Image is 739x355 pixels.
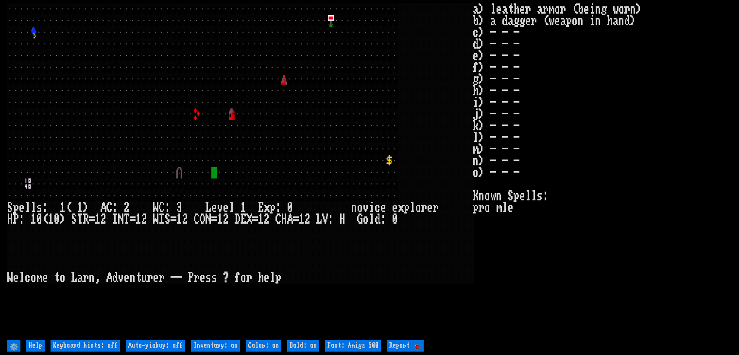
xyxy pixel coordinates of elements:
div: h [258,272,264,284]
input: Inventory: on [191,340,240,352]
div: A [287,213,293,225]
input: Auto-pickup: off [126,340,185,352]
div: 1 [136,213,141,225]
div: P [13,213,19,225]
div: e [153,272,159,284]
div: 2 [305,213,310,225]
div: s [36,202,42,213]
div: - [171,272,176,284]
div: o [60,272,66,284]
div: A [101,202,106,213]
div: 2 [101,213,106,225]
div: 1 [176,213,182,225]
div: t [136,272,141,284]
div: L [206,202,211,213]
div: p [404,202,410,213]
div: f [235,272,241,284]
input: ⚙️ [7,340,20,352]
div: : [165,202,171,213]
div: p [275,272,281,284]
div: r [433,202,439,213]
div: s [211,272,217,284]
div: n [351,202,357,213]
div: 1 [217,213,223,225]
div: N [118,213,124,225]
div: , [95,272,101,284]
div: = [89,213,95,225]
div: l [19,272,25,284]
input: Color: on [246,340,281,352]
div: 1 [95,213,101,225]
div: S [165,213,171,225]
div: l [229,202,235,213]
div: H [340,213,345,225]
stats: a) leather armor (being worn) b) a dagger (weapon in hand) c) - - - d) - - - e) - - - f) - - - g)... [473,3,731,337]
div: E [258,202,264,213]
div: : [328,213,334,225]
div: H [281,213,287,225]
div: = [252,213,258,225]
input: Bold: on [287,340,319,352]
div: e [42,272,48,284]
div: r [194,272,200,284]
div: m [36,272,42,284]
div: c [375,202,380,213]
div: R [83,213,89,225]
div: d [375,213,380,225]
div: X [246,213,252,225]
div: r [147,272,153,284]
div: P [188,272,194,284]
div: e [200,272,206,284]
div: e [19,202,25,213]
div: n [130,272,136,284]
div: e [124,272,130,284]
div: o [363,213,369,225]
div: e [427,202,433,213]
input: Keyboard hints: off [51,340,120,352]
div: 1 [241,202,246,213]
div: e [223,202,229,213]
div: 1 [60,202,66,213]
div: 0 [287,202,293,213]
div: s [206,272,211,284]
div: ? [223,272,229,284]
div: W [153,202,159,213]
div: ( [42,213,48,225]
div: 1 [258,213,264,225]
div: 1 [31,213,36,225]
div: e [392,202,398,213]
div: S [71,213,77,225]
div: S [7,202,13,213]
div: I [159,213,165,225]
div: T [77,213,83,225]
div: W [153,213,159,225]
div: : [42,202,48,213]
div: 2 [264,213,270,225]
div: C [275,213,281,225]
div: ( [66,202,71,213]
div: a [77,272,83,284]
div: i [369,202,375,213]
div: x [398,202,404,213]
div: 2 [124,202,130,213]
div: 0 [392,213,398,225]
div: 1 [299,213,305,225]
div: G [357,213,363,225]
div: 0 [54,213,60,225]
div: = [130,213,136,225]
div: ) [83,202,89,213]
div: 2 [182,213,188,225]
div: L [316,213,322,225]
div: l [369,213,375,225]
div: l [270,272,275,284]
div: T [124,213,130,225]
div: A [106,272,112,284]
div: E [241,213,246,225]
div: e [380,202,386,213]
div: C [159,202,165,213]
div: : [19,213,25,225]
div: x [264,202,270,213]
div: t [54,272,60,284]
div: ) [60,213,66,225]
div: C [106,202,112,213]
